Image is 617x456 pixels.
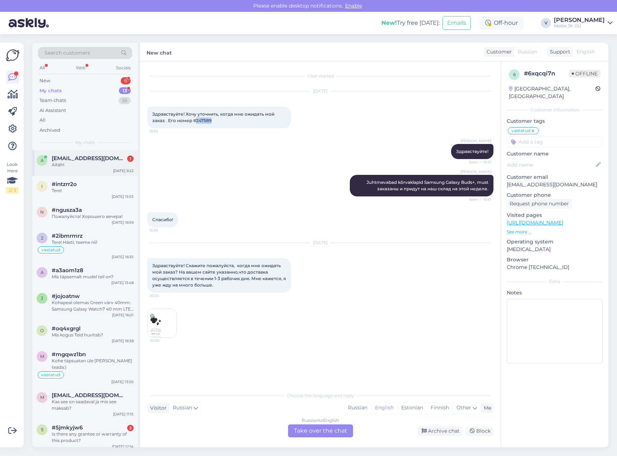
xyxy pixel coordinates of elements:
div: [DATE] [147,88,493,94]
p: Customer tags [507,117,603,125]
span: Seen ✓ 15:41 [464,197,491,202]
p: Chrome [TECHNICAL_ID] [507,264,603,271]
div: Is there any grantee or warranty of this product? [52,431,134,444]
input: Add name [507,161,594,169]
div: Team chats [40,97,66,104]
div: Mis kogus Teid huvitab? [52,332,134,338]
span: vastatud [41,373,60,377]
div: V [541,18,551,28]
div: Mobix JK OÜ [554,23,605,29]
div: Finnish [427,403,453,413]
span: My chats [75,139,95,146]
span: Enable [343,3,364,9]
div: Me [481,404,491,412]
span: #5jmkyjw6 [52,424,83,431]
span: Здравствуйте! [456,149,488,154]
div: Take over the chat [288,424,353,437]
div: [DATE] 9:22 [113,168,134,173]
div: [DATE] 16:35 [112,254,134,260]
span: 15:56 [149,228,176,233]
div: # 6xqcqi7n [524,69,569,78]
p: Customer phone [507,191,603,199]
span: 15:25 [149,129,176,134]
div: New [40,77,50,84]
div: [DATE] [147,239,493,246]
div: AI Assistant [40,107,66,114]
span: 20:36 [150,338,177,343]
span: Offline [569,70,600,78]
div: Customer [484,48,512,56]
div: My chats [40,87,62,94]
div: Chat started [147,73,493,79]
div: Aitäh! [52,162,134,168]
div: Estonian [397,403,427,413]
div: [DATE] 13:48 [111,280,134,285]
div: [PERSON_NAME] [554,17,605,23]
span: i [41,183,43,189]
div: Пожалуйста! Хорошего вечера! [52,213,134,220]
span: 5 [41,427,43,432]
span: #a3aom1z8 [52,267,83,274]
div: [DATE] 13:50 [111,379,134,385]
img: Attachment [148,309,176,338]
span: annemari17@gmail.com [52,155,126,162]
a: [PERSON_NAME]Mobix JK OÜ [554,17,613,29]
p: Notes [507,289,603,297]
div: Kohapeal olemas Green värv 40mm: Samsung Galaxy Watch7 40 mm LTE Green [URL][DOMAIN_NAME] [52,299,134,312]
div: [DATE] 12:14 [112,444,134,449]
span: Здравствуйте! Скажите пожалуйста, когда мне ожидать мой заказ? На вашем сайте указанно,что достав... [152,263,287,288]
span: 2 [41,235,43,241]
span: marguskaar@hotmail.com [52,392,126,399]
span: vastatud [511,129,530,133]
div: 6 [121,77,131,84]
div: Archive chat [417,426,463,436]
p: [MEDICAL_DATA] [507,246,603,253]
span: #ngusza3a [52,207,82,213]
div: Customer information [507,107,603,113]
span: #jojoatnw [52,293,80,299]
span: m [40,354,44,359]
div: Tere! [52,187,134,194]
div: Support [547,48,570,56]
div: [DATE] 16:38 [112,338,134,344]
p: Visited pages [507,211,603,219]
div: Kohe täpsustan üle [PERSON_NAME] teada:) [52,358,134,371]
div: Russian [344,403,371,413]
span: n [40,209,44,215]
span: a [41,270,44,275]
p: [EMAIL_ADDRESS][DOMAIN_NAME] [507,181,603,189]
div: Web [74,63,87,73]
p: Customer email [507,173,603,181]
div: All [38,63,46,73]
span: 6 [513,72,516,77]
span: a [41,158,44,163]
div: Mis täpsemalt mudel teil on? [52,274,134,280]
span: Russian [518,48,537,56]
b: New! [381,19,397,26]
span: Juhtmevabad kõrvaklapid Samsung Galaxy Buds+, must заказаны и придут на наш склад на этой неделе. [367,180,490,191]
input: Add a tag [507,136,603,147]
button: Emails [442,16,471,30]
span: [PERSON_NAME] [460,138,491,144]
span: Russian [173,404,192,412]
div: Tere! Hästi, teeme nii! [52,239,134,246]
div: [DATE] 16:59 [112,220,134,225]
div: [DATE] 15:53 [112,194,134,199]
div: [DATE] 16:01 [112,312,134,318]
label: New chat [147,47,172,57]
p: Operating system [507,238,603,246]
div: 2 [127,425,134,431]
p: Browser [507,256,603,264]
div: Visitor [147,404,167,412]
p: See more ... [507,229,603,235]
div: All [40,117,46,124]
div: 55 [119,97,131,104]
img: Askly Logo [6,48,19,62]
div: Look Here [6,161,19,194]
div: [DATE] 11:15 [113,411,134,417]
div: Archived [40,127,60,134]
div: Off-hour [479,17,524,29]
span: j [41,296,43,301]
div: Try free [DATE]: [381,19,440,27]
span: Здравствуйте! Хочу уточнить, когда мне ожидать мой заказ . Его номер #247589 [152,111,275,123]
